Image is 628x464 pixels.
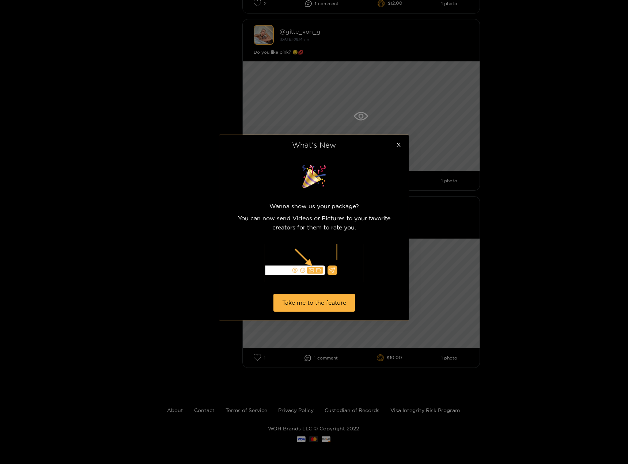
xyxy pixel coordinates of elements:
img: surprise image [296,163,332,190]
button: Close [388,135,409,155]
p: You can now send Videos or Pictures to your favorite creators for them to rate you. [228,214,400,232]
span: close [396,142,401,148]
button: Take me to the feature [273,294,355,312]
div: What's New [228,141,400,149]
img: illustration [265,244,363,282]
p: Wanna show us your package? [228,201,400,210]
